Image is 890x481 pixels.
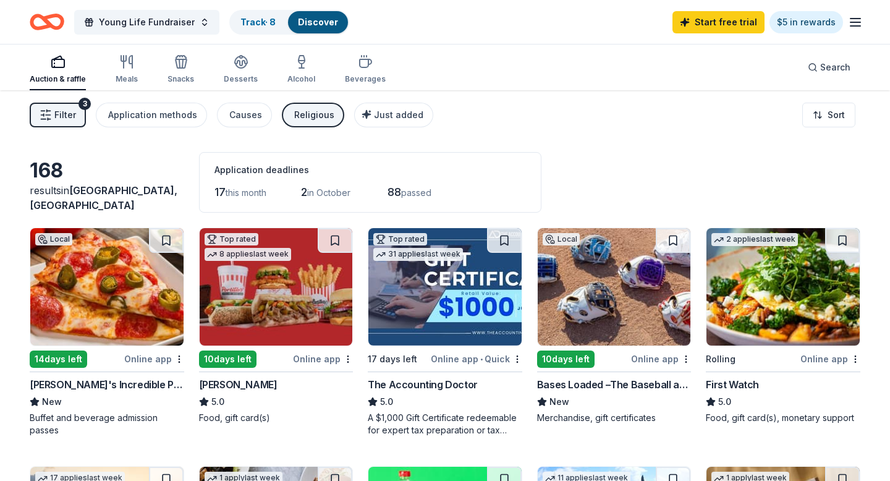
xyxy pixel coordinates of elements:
[30,184,177,211] span: [GEOGRAPHIC_DATA], [GEOGRAPHIC_DATA]
[368,352,417,367] div: 17 days left
[706,352,735,367] div: Rolling
[30,7,64,36] a: Home
[537,228,692,424] a: Image for Bases Loaded –The Baseball and Softball SuperstoreLocal10days leftOnline appBases Loade...
[30,103,86,127] button: Filter3
[354,103,433,127] button: Just added
[30,412,184,436] div: Buffet and beverage admission passes
[798,55,860,80] button: Search
[200,228,353,346] img: Image for Portillo's
[30,351,87,368] div: 14 days left
[30,74,86,84] div: Auction & raffle
[298,17,338,27] a: Discover
[388,185,401,198] span: 88
[30,184,177,211] span: in
[30,228,184,436] a: Image for John's Incredible PizzaLocal14days leftOnline app[PERSON_NAME]'s Incredible PizzaNewBuf...
[373,248,463,261] div: 31 applies last week
[42,394,62,409] span: New
[706,377,759,392] div: First Watch
[368,228,522,346] img: Image for The Accounting Doctor
[167,49,194,90] button: Snacks
[368,228,522,436] a: Image for The Accounting DoctorTop rated31 applieslast week17 days leftOnline app•QuickThe Accoun...
[537,412,692,424] div: Merchandise, gift certificates
[35,233,72,245] div: Local
[199,228,354,424] a: Image for Portillo'sTop rated8 applieslast week10days leftOnline app[PERSON_NAME]5.0Food, gift ca...
[199,412,354,424] div: Food, gift card(s)
[240,17,276,27] a: Track· 8
[199,377,278,392] div: [PERSON_NAME]
[631,351,691,367] div: Online app
[217,103,272,127] button: Causes
[74,10,219,35] button: Young Life Fundraiser
[538,228,691,346] img: Image for Bases Loaded –The Baseball and Softball Superstore
[287,74,315,84] div: Alcohol
[199,351,256,368] div: 10 days left
[672,11,765,33] a: Start free trial
[293,351,353,367] div: Online app
[205,233,258,245] div: Top rated
[211,394,224,409] span: 5.0
[820,60,850,75] span: Search
[380,394,393,409] span: 5.0
[229,108,262,122] div: Causes
[706,228,860,424] a: Image for First Watch2 applieslast weekRollingOnline appFirst Watch5.0Food, gift card(s), monetar...
[287,49,315,90] button: Alcohol
[345,49,386,90] button: Beverages
[96,103,207,127] button: Application methods
[431,351,522,367] div: Online app Quick
[78,98,91,110] div: 3
[706,228,860,346] img: Image for First Watch
[537,377,692,392] div: Bases Loaded –The Baseball and Softball Superstore
[229,10,349,35] button: Track· 8Discover
[368,377,478,392] div: The Accounting Doctor
[116,49,138,90] button: Meals
[30,183,184,213] div: results
[706,412,860,424] div: Food, gift card(s), monetary support
[769,11,843,33] a: $5 in rewards
[108,108,197,122] div: Application methods
[800,351,860,367] div: Online app
[30,228,184,346] img: Image for John's Incredible Pizza
[205,248,291,261] div: 8 applies last week
[224,49,258,90] button: Desserts
[167,74,194,84] div: Snacks
[374,109,423,120] span: Just added
[99,15,195,30] span: Young Life Fundraiser
[214,185,226,198] span: 17
[401,187,431,198] span: passed
[718,394,731,409] span: 5.0
[480,354,483,364] span: •
[828,108,845,122] span: Sort
[294,108,334,122] div: Religious
[537,351,595,368] div: 10 days left
[54,108,76,122] span: Filter
[30,377,184,392] div: [PERSON_NAME]'s Incredible Pizza
[802,103,855,127] button: Sort
[307,187,350,198] span: in October
[301,185,307,198] span: 2
[345,74,386,84] div: Beverages
[124,351,184,367] div: Online app
[30,49,86,90] button: Auction & raffle
[282,103,344,127] button: Religious
[543,233,580,245] div: Local
[214,163,526,177] div: Application deadlines
[226,187,266,198] span: this month
[30,158,184,183] div: 168
[373,233,427,245] div: Top rated
[224,74,258,84] div: Desserts
[549,394,569,409] span: New
[116,74,138,84] div: Meals
[368,412,522,436] div: A $1,000 Gift Certificate redeemable for expert tax preparation or tax resolution services—recipi...
[711,233,798,246] div: 2 applies last week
